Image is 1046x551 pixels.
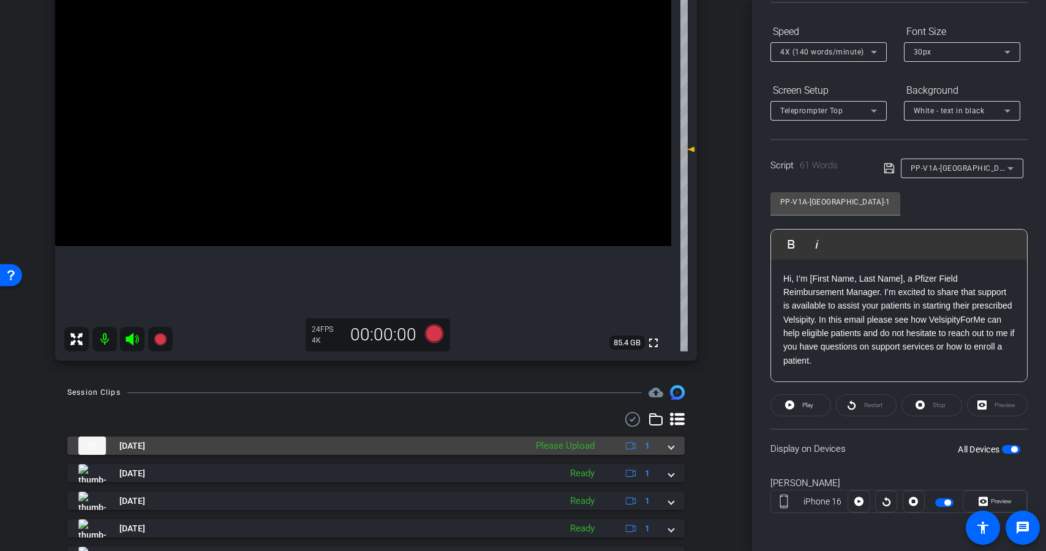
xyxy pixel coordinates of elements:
div: Speed [770,21,887,42]
span: 1 [645,495,650,508]
mat-expansion-panel-header: thumb-nail[DATE]Ready1 [67,464,685,482]
span: Preview [991,498,1012,504]
div: Screen Setup [770,80,887,101]
div: Ready [564,494,601,508]
span: 85.4 GB [609,335,645,350]
img: thumb-nail [78,519,106,538]
span: 1 [645,467,650,480]
mat-icon: accessibility [976,520,990,535]
div: iPhone 16 [797,495,848,508]
span: 30px [914,48,931,56]
span: [DATE] [119,440,145,452]
img: Session clips [670,385,685,400]
div: Display on Devices [770,429,1028,468]
mat-expansion-panel-header: thumb-nail[DATE]Ready1 [67,519,685,538]
div: Session Clips [67,386,121,399]
mat-icon: fullscreen [646,335,661,350]
div: Ready [564,522,601,536]
div: 00:00:00 [342,324,424,345]
span: [DATE] [119,495,145,508]
div: 4K [312,335,342,345]
button: Italic (⌘I) [805,232,829,257]
div: Ready [564,467,601,481]
span: Play [802,402,813,408]
span: [DATE] [119,467,145,480]
span: 61 Words [800,160,838,171]
mat-icon: 0 dB [680,142,695,157]
span: Destinations for your clips [649,385,663,400]
span: 1 [645,440,650,452]
label: All Devices [958,443,1002,455]
mat-expansion-panel-header: thumb-nail[DATE]Please Upload1 [67,437,685,455]
p: Hi, I’m [First Name, Last Name], a Pfizer Field Reimbursement Manager. I’m excited to share that ... [783,272,1015,368]
div: Please Upload [530,439,601,453]
div: 24 [312,324,342,334]
span: 1 [645,522,650,535]
mat-icon: cloud_upload [649,385,663,400]
span: FPS [320,325,333,334]
button: Bold (⌘B) [780,232,803,257]
img: thumb-nail [78,492,106,510]
img: thumb-nail [78,464,106,482]
mat-expansion-panel-header: thumb-nail[DATE]Ready1 [67,492,685,510]
span: [DATE] [119,522,145,535]
input: Title [780,195,890,209]
div: Background [904,80,1020,101]
div: [PERSON_NAME] [770,476,1028,490]
button: Play [770,394,831,416]
span: Teleprompter Top [780,107,843,115]
img: thumb-nail [78,437,106,455]
div: Script [770,159,867,173]
button: Preview [963,490,1027,512]
span: 4X (140 words/minute) [780,48,864,56]
div: Font Size [904,21,1020,42]
span: White - text in black [914,107,985,115]
mat-icon: message [1015,520,1030,535]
